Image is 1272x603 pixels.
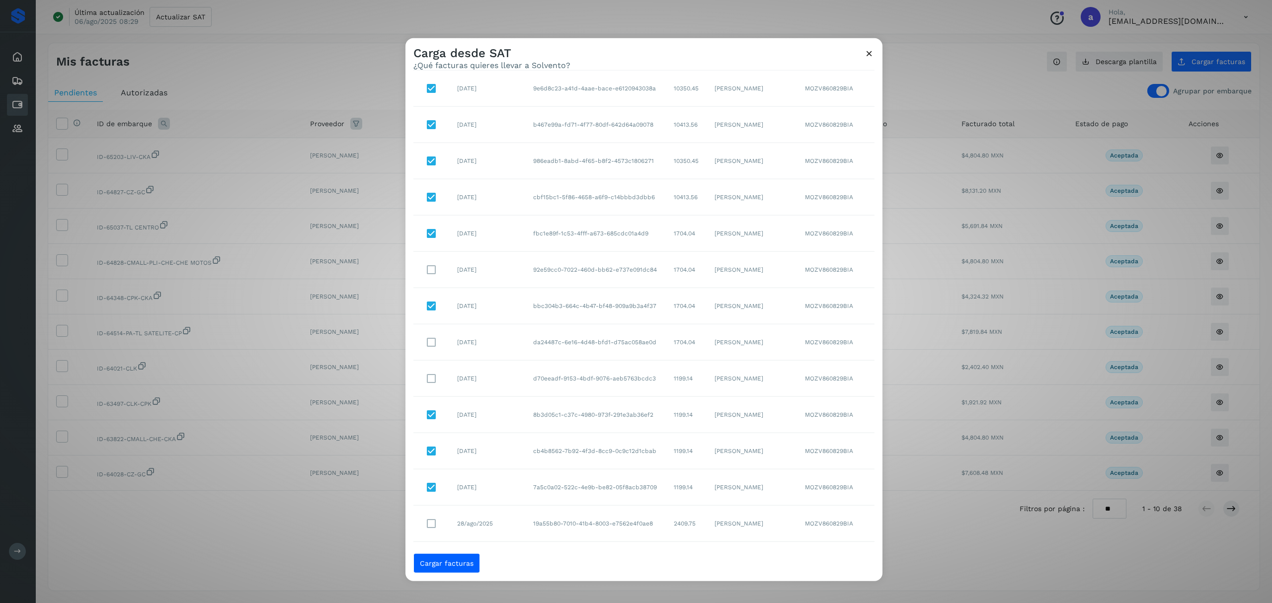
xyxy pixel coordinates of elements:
td: 9e6d8c23-a41d-4aae-bace-e6120943038a [525,71,666,107]
td: fbc1e89f-1c53-4fff-a673-685cdc01a4d9 [525,216,666,252]
td: 19a55b80-7010-41b4-8003-e7562e4f0ae8 [525,506,666,542]
td: 2409.75 [666,506,707,542]
td: [PERSON_NAME] [707,469,797,506]
td: 28/ago/2025 [449,506,525,542]
td: [PERSON_NAME] [707,433,797,469]
td: 1704.04 [666,288,707,324]
td: [DATE] [449,179,525,216]
td: MOZV860829BIA [797,397,874,433]
td: [DATE] [449,252,525,288]
td: 986eadb1-8abd-4f65-b8f2-4573c1806271 [525,143,666,179]
td: MOZV860829BIA [797,179,874,216]
td: 28/ago/2025 [449,542,525,578]
td: [DATE] [449,361,525,397]
td: [PERSON_NAME] [707,179,797,216]
td: [PERSON_NAME] [707,288,797,324]
td: MOZV860829BIA [797,288,874,324]
td: cb4b8562-7b92-4f3d-8cc9-0c9c12d1cbab [525,433,666,469]
td: [PERSON_NAME] [707,216,797,252]
td: da24487c-6e16-4d48-bfd1-d75ac058ae0d [525,324,666,361]
td: [DATE] [449,324,525,361]
td: [PERSON_NAME] [707,361,797,397]
td: 1199.14 [666,433,707,469]
td: [DATE] [449,71,525,107]
td: 10350.45 [666,71,707,107]
td: MOZV860829BIA [797,71,874,107]
td: MOZV860829BIA [797,469,874,506]
td: MOZV860829BIA [797,433,874,469]
td: 1199.14 [666,469,707,506]
td: MOZV860829BIA [797,252,874,288]
td: [PERSON_NAME] [707,252,797,288]
td: [PERSON_NAME] [707,397,797,433]
td: [DATE] [449,397,525,433]
td: bbc304b3-664c-4b47-bf48-909a9b3a4f37 [525,288,666,324]
p: ¿Qué facturas quieres llevar a Solvento? [413,61,570,70]
td: MOZV860829BIA [797,107,874,143]
td: MOZV860829BIA [797,361,874,397]
td: MOZV860829BIA [797,216,874,252]
td: 10413.56 [666,107,707,143]
td: 1704.04 [666,216,707,252]
button: Cargar facturas [413,553,480,573]
td: [PERSON_NAME] [707,143,797,179]
td: MOZV860829BIA [797,506,874,542]
td: b467e99a-fd71-4f77-80df-642d64a09078 [525,107,666,143]
td: MOZV860829BIA [797,324,874,361]
td: [DATE] [449,216,525,252]
h3: Carga desde SAT [413,46,570,61]
td: [DATE] [449,469,525,506]
td: [DATE] [449,107,525,143]
td: d70eeadf-9153-4bdf-9076-aeb5763bcdc3 [525,361,666,397]
td: 92e59cc0-7022-460d-bb62-e737e091dc84 [525,252,666,288]
td: [PERSON_NAME] [707,107,797,143]
td: [PERSON_NAME] [707,542,797,578]
td: 10413.56 [666,179,707,216]
td: [PERSON_NAME] [707,71,797,107]
td: 1704.04 [666,252,707,288]
td: cbf15bc1-5f86-4658-a6f9-c14bbbd3dbb6 [525,179,666,216]
td: 7a5c0a02-522c-4e9b-be82-05f8acb38709 [525,469,666,506]
td: [DATE] [449,143,525,179]
td: MOZV860829BIA [797,542,874,578]
td: [DATE] [449,288,525,324]
td: 1199.14 [666,361,707,397]
td: [PERSON_NAME] [707,506,797,542]
td: 8b3d05c1-c37c-4980-973f-291e3ab36ef2 [525,397,666,433]
td: [PERSON_NAME] [707,324,797,361]
td: 0b19b5f6-be65-4920-be9b-c8bbd0c2c126 [525,542,666,578]
td: MOZV860829BIA [797,143,874,179]
td: 10350.45 [666,143,707,179]
td: [DATE] [449,433,525,469]
td: 1704.04 [666,324,707,361]
span: Cargar facturas [420,559,474,566]
td: 2409.75 [666,542,707,578]
td: 1199.14 [666,397,707,433]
